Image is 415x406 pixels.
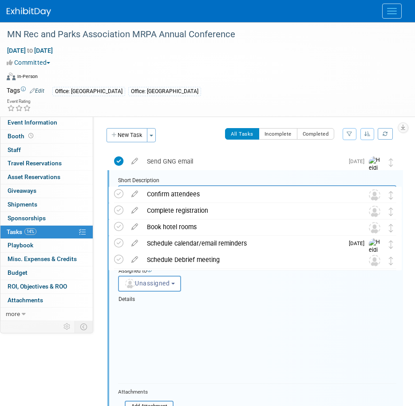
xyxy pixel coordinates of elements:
[8,160,62,167] span: Travel Reservations
[30,88,44,94] a: Edit
[8,242,33,249] span: Playbook
[349,240,369,246] span: [DATE]
[118,185,396,203] input: Name of task or a short description
[142,154,344,169] div: Send GNG email
[142,203,351,218] div: Complete registration
[349,158,369,164] span: [DATE]
[128,87,201,96] div: Office: [GEOGRAPHIC_DATA]
[8,119,57,126] span: Event Information
[8,269,28,276] span: Budget
[8,283,67,290] span: ROI, Objectives & ROO
[125,279,135,289] img: Unassigned-User-Icon.png
[75,321,93,332] td: Toggle Event Tabs
[8,146,21,153] span: Staff
[0,308,93,321] a: more
[8,215,46,222] span: Sponsorships
[127,223,142,231] a: edit
[127,190,142,198] a: edit
[382,4,402,19] button: Menu
[389,240,393,249] i: Move task
[7,228,36,235] span: Tasks
[52,87,125,96] div: Office: [GEOGRAPHIC_DATA]
[369,156,382,188] img: Heidi Joarnt
[389,224,393,232] i: Move task
[0,116,93,129] a: Event Information
[7,99,31,104] div: Event Rating
[0,212,93,225] a: Sponsorships
[118,388,174,396] div: Attachments
[0,280,93,293] a: ROI, Objectives & ROO
[127,157,142,165] a: edit
[107,128,147,142] button: New Task
[118,267,396,276] div: Assigned to
[259,128,297,140] button: Incomplete
[118,177,396,185] div: Short Description
[0,266,93,280] a: Budget
[7,47,53,55] span: [DATE] [DATE]
[26,47,34,54] span: to
[389,191,393,199] i: Move task
[118,292,396,304] div: Details
[7,73,16,80] img: Format-Inperson.png
[389,257,393,265] i: Move task
[142,187,351,202] div: Confirm attendees
[8,187,36,194] span: Giveaways
[142,252,351,267] div: Schedule Debrief meeting
[6,310,20,317] span: more
[8,173,60,180] span: Asset Reservations
[127,256,142,264] a: edit
[0,198,93,211] a: Shipments
[0,239,93,252] a: Playbook
[369,238,382,270] img: Heidi Joarnt
[8,133,35,140] span: Booth
[0,226,93,239] a: Tasks14%
[0,184,93,198] a: Giveaways
[0,294,93,307] a: Attachments
[225,128,259,140] button: All Tasks
[0,157,93,170] a: Travel Reservations
[0,130,93,143] a: Booth
[0,171,93,184] a: Asset Reservations
[8,201,37,208] span: Shipments
[17,73,38,80] div: In-Person
[8,297,43,304] span: Attachments
[369,255,380,266] img: Unassigned
[59,321,75,332] td: Personalize Event Tab Strip
[118,276,181,292] button: Unassigned
[7,58,54,67] button: Committed
[378,128,393,140] a: Refresh
[389,158,393,167] i: Move task
[124,280,170,287] span: Unassigned
[7,86,44,96] td: Tags
[127,239,142,247] a: edit
[389,207,393,216] i: Move task
[4,27,397,43] div: MN Rec and Parks Association MRPA Annual Conference
[297,128,335,140] button: Completed
[0,253,93,266] a: Misc. Expenses & Credits
[7,8,51,16] img: ExhibitDay
[24,228,36,235] span: 14%
[142,219,351,234] div: Book hotel rooms
[369,189,380,201] img: Unassigned
[369,222,380,234] img: Unassigned
[369,206,380,217] img: Unassigned
[127,207,142,215] a: edit
[8,255,77,262] span: Misc. Expenses & Credits
[27,133,35,139] span: Booth not reserved yet
[7,71,404,85] div: Event Format
[0,144,93,157] a: Staff
[142,236,344,251] div: Schedule calendar/email reminders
